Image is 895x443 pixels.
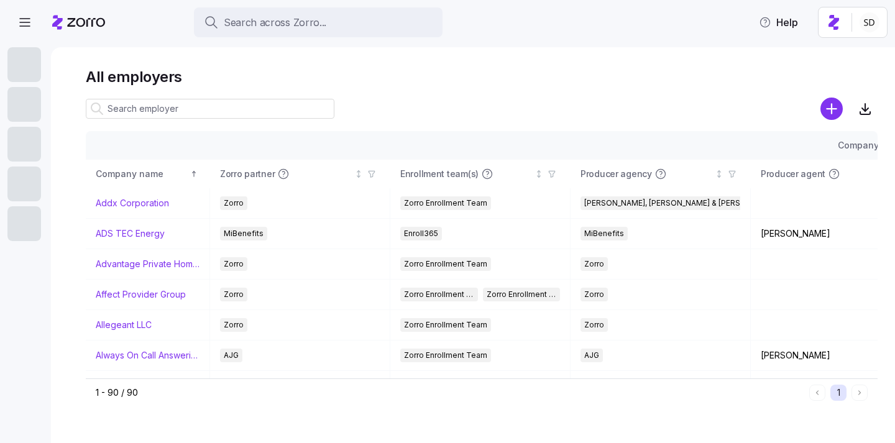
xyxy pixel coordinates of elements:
span: MiBenefits [584,227,624,240]
button: Search across Zorro... [194,7,443,37]
span: MiBenefits [224,227,264,240]
span: Zorro partner [220,168,275,180]
span: Zorro Enrollment Team [404,196,487,210]
input: Search employer [86,99,334,119]
th: Producer agencyNot sorted [571,160,751,188]
th: Company nameSorted ascending [86,160,210,188]
span: Zorro Enrollment Team [404,288,474,301]
button: Next page [851,385,868,401]
span: Zorro Enrollment Team [404,318,487,332]
span: Zorro [584,288,604,301]
a: Allegeant LLC [96,319,152,331]
span: Enrollment team(s) [400,168,479,180]
span: Zorro [224,318,244,332]
span: Producer agent [761,168,825,180]
button: Previous page [809,385,825,401]
span: Producer agency [581,168,652,180]
div: Not sorted [715,170,723,178]
h1: All employers [86,67,878,86]
th: Enrollment team(s)Not sorted [390,160,571,188]
span: Help [759,15,798,30]
svg: add icon [820,98,843,120]
span: Enroll365 [404,227,438,240]
span: [PERSON_NAME], [PERSON_NAME] & [PERSON_NAME] [584,196,779,210]
a: Affect Provider Group [96,288,186,301]
span: Zorro Enrollment Experts [487,288,557,301]
span: Zorro [224,257,244,271]
div: Not sorted [354,170,363,178]
img: 038087f1531ae87852c32fa7be65e69b [860,12,879,32]
div: 1 - 90 / 90 [96,386,804,399]
span: Zorro [584,257,604,271]
span: Zorro Enrollment Team [404,257,487,271]
th: Zorro partnerNot sorted [210,160,390,188]
span: AJG [224,349,239,362]
button: Help [749,10,808,35]
div: Not sorted [535,170,543,178]
span: Zorro Enrollment Team [404,349,487,362]
div: Sorted ascending [190,170,198,178]
a: ADS TEC Energy [96,227,165,240]
button: 1 [830,385,847,401]
a: Always On Call Answering Service [96,349,200,362]
span: Zorro [224,288,244,301]
span: Zorro [224,196,244,210]
span: Search across Zorro... [224,15,326,30]
span: Zorro [584,318,604,332]
span: AJG [584,349,599,362]
a: Addx Corporation [96,197,169,209]
a: Advantage Private Home Care [96,258,200,270]
div: Company name [96,167,188,181]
